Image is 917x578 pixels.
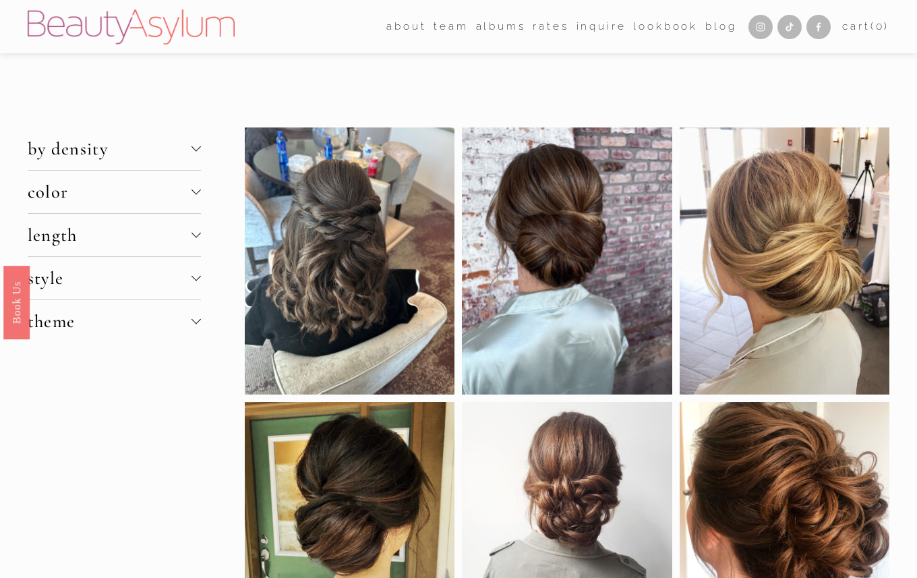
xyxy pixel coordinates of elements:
a: albums [476,16,526,37]
span: team [434,18,468,36]
a: TikTok [777,15,802,39]
span: length [28,224,192,246]
span: color [28,181,192,203]
button: style [28,257,202,299]
a: folder dropdown [386,16,426,37]
a: Facebook [806,15,831,39]
span: theme [28,310,192,333]
button: by density [28,127,202,170]
a: 0 items in cart [842,18,889,36]
span: 0 [876,20,885,32]
a: folder dropdown [434,16,468,37]
span: by density [28,138,192,160]
a: Instagram [748,15,773,39]
button: theme [28,300,202,343]
span: about [386,18,426,36]
a: Book Us [3,265,30,339]
a: Blog [705,16,736,37]
a: Lookbook [633,16,698,37]
span: ( ) [870,20,890,32]
button: length [28,214,202,256]
a: Rates [533,16,568,37]
img: Beauty Asylum | Bridal Hair &amp; Makeup Charlotte &amp; Atlanta [28,9,235,45]
a: Inquire [576,16,626,37]
span: style [28,267,192,289]
button: color [28,171,202,213]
